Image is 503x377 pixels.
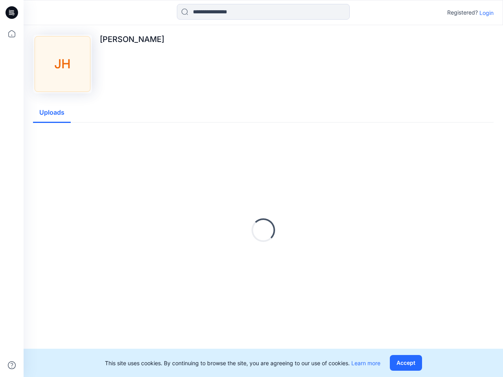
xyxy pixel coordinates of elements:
p: Login [479,9,494,17]
button: Uploads [33,103,71,123]
p: This site uses cookies. By continuing to browse the site, you are agreeing to our use of cookies. [105,359,380,367]
button: Accept [390,355,422,371]
p: [PERSON_NAME] [100,35,164,44]
div: JH [35,36,90,92]
a: Learn more [351,360,380,366]
p: Registered? [447,8,478,17]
